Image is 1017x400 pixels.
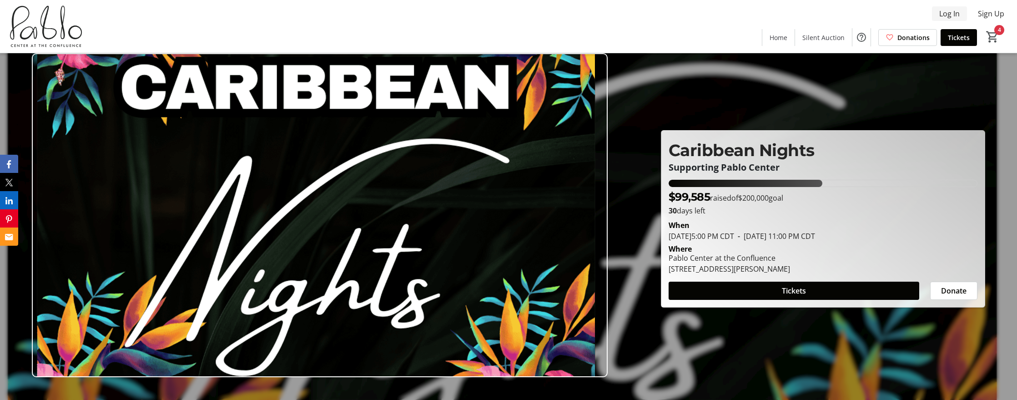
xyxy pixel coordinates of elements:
p: days left [669,205,977,216]
p: Supporting Pablo Center [669,162,977,172]
div: Pablo Center at the Confluence [669,253,790,263]
span: Donations [897,33,930,42]
span: $99,585 [669,190,710,203]
span: Sign Up [978,8,1004,19]
span: Tickets [948,33,970,42]
a: Silent Auction [795,29,852,46]
span: Donate [941,285,967,296]
button: Log In [932,6,967,21]
button: Help [852,28,871,46]
p: raised of goal [669,189,784,205]
div: [STREET_ADDRESS][PERSON_NAME] [669,263,790,274]
button: Sign Up [971,6,1012,21]
span: - [734,231,744,241]
span: Silent Auction [802,33,845,42]
span: Caribbean Nights [669,140,815,160]
div: Where [669,245,692,253]
span: $200,000 [738,193,769,203]
a: Home [762,29,795,46]
span: Log In [939,8,960,19]
a: Donations [878,29,937,46]
span: [DATE] 11:00 PM CDT [734,231,815,241]
img: Pablo Center's Logo [5,4,86,49]
button: Tickets [669,282,919,300]
span: Tickets [782,285,806,296]
span: 30 [669,206,677,216]
span: Home [770,33,787,42]
img: Campaign CTA Media Photo [32,53,608,377]
span: [DATE] 5:00 PM CDT [669,231,734,241]
a: Tickets [941,29,977,46]
button: Donate [930,282,977,300]
div: 49.79288% of fundraising goal reached [669,180,977,187]
button: Cart [984,29,1001,45]
div: When [669,220,690,231]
